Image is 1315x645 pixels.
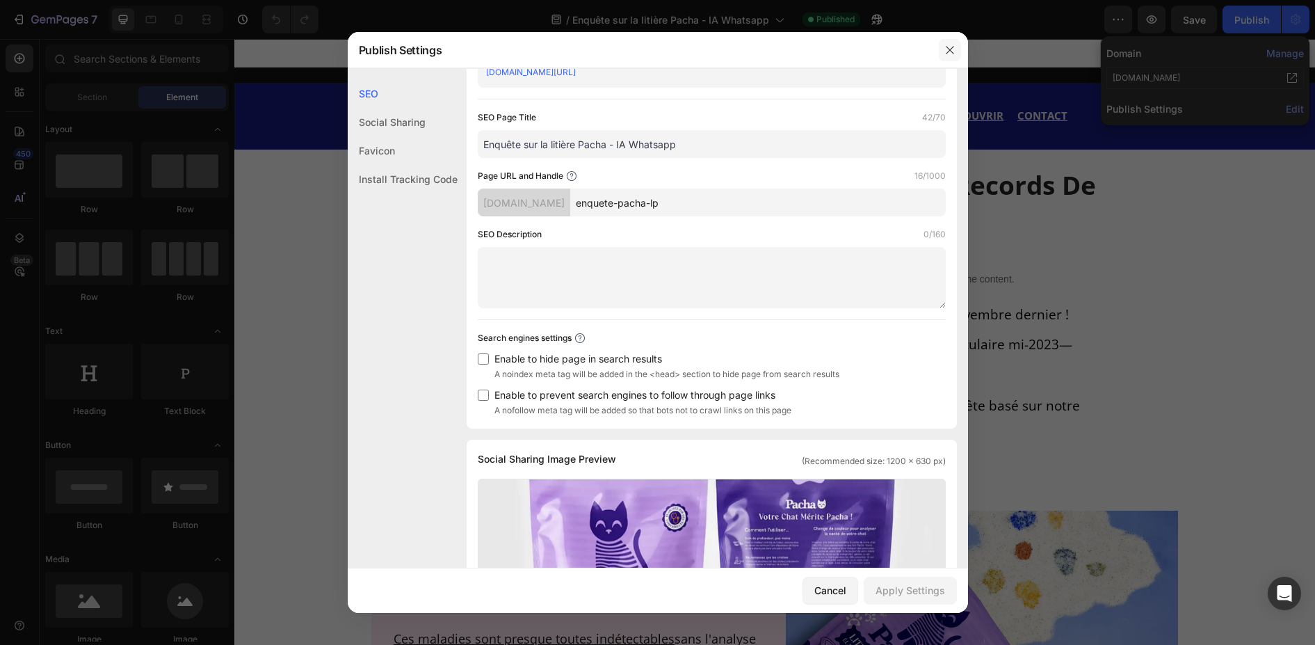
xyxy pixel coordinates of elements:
[478,169,563,183] label: Page URL and Handle
[783,70,833,83] u: CONTACT
[348,108,458,136] div: Social Sharing
[542,266,834,285] span: (Marque Française) depuis Novembre dernier !
[219,128,862,194] span: Pourquoi cette Litière Explose Tous les Records De Vente depuis [DATE] ?
[486,67,576,77] a: [DOMAIN_NAME][URL]
[246,266,454,285] span: Tout le monde ne parle que de la
[802,577,858,605] button: Cancel
[243,296,825,314] span: En rupture de stock à de nombreuses occasions depuis son lancement spectaculaire mi-2023
[709,70,769,83] u: DÉCOUVRIR
[923,228,946,241] label: 0/160
[348,165,458,193] div: Install Tracking Code
[494,404,791,417] span: A nofollow meta tag will be added so that bots not to crawl links on this page
[399,342,682,360] u: Nous étions à première vue (très) sceptiques.
[478,111,536,125] label: SEO Page Title
[814,583,846,598] div: Cancel
[494,387,791,404] span: Enable to prevent search engines to follow through page links
[454,266,542,285] u: litière Pacha™
[478,130,946,158] input: Title
[348,136,458,165] div: Favicon
[478,451,616,468] span: Social Sharing Image Preview
[389,402,692,428] span: Alors, que fait-elle exactement ?
[478,228,542,241] label: SEO Description
[506,233,898,248] p: Publish the page to see the content.
[235,358,846,391] span: C'est pourquoi nous l'avons commandée pour la tester et écrire un article honnête basé sur notre ...
[1268,577,1301,610] div: Open Intercom Messenger
[159,538,493,573] span: .
[179,502,504,529] span: 1. Contrôle la Santé de votre Chat
[159,538,493,573] strong: 40% des chats morts de maladie décèdent à cause de maladies urinaires ou rénales
[348,79,458,108] div: SEO
[411,312,670,330] strong: c'est la litière dont tout le monde parle.
[159,591,522,626] span: sans l'analyse d'un vétérinaire.
[922,111,946,125] label: 42/70
[864,577,957,605] button: Apply Settings
[709,73,833,83] a: DÉCOUVRIR CONTACT
[478,189,570,216] div: [DOMAIN_NAME]
[348,32,932,68] div: Publish Settings
[876,583,945,598] div: Apply Settings
[802,455,946,468] span: (Recommended size: 1200 x 630 px)
[570,189,946,216] input: Handle
[914,169,946,183] label: 16/1000
[494,367,839,381] span: A noindex meta tag will be added in the <head> section to hide page from search results
[159,591,440,608] u: Ces maladies sont presque toutes indétectables
[478,331,572,345] label: Search engines settings
[494,351,839,367] span: Enable to hide page in search results
[1,30,1079,42] p: PUBLIREPORTAGE
[454,270,542,283] a: litière Pacha™
[825,296,838,314] span: —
